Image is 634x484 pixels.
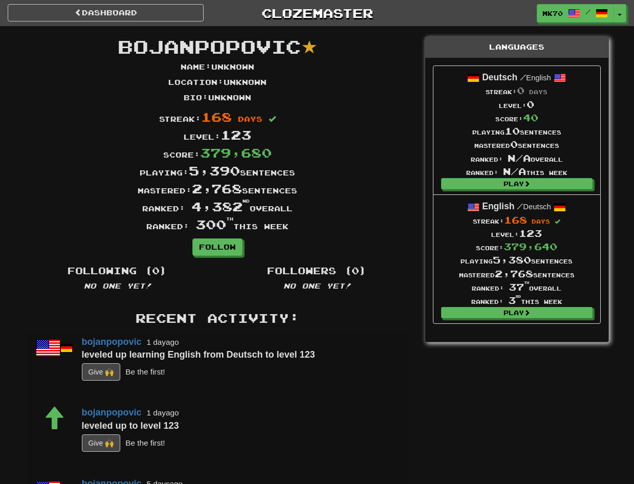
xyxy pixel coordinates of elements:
span: 5,390 [189,163,240,178]
small: Be the first! [125,367,165,376]
div: Playing: sentences [18,162,417,180]
span: 5,380 [493,254,531,266]
div: Ranked: this week [18,215,417,233]
a: Follow [192,238,243,256]
strong: leveled up to level 123 [82,421,179,431]
a: bojanpopovic [82,337,142,347]
span: 123 [519,228,542,239]
h3: Recent Activity: [26,312,409,325]
span: days [532,218,550,225]
span: 168 [504,214,527,226]
span: 4,382 [191,199,250,214]
p: Location : Unknown [168,77,267,87]
div: Streak: [459,213,575,227]
small: 1 day ago [147,408,179,417]
div: Playing sentences [466,124,567,138]
div: Level: [459,227,575,240]
div: Score: [18,144,417,162]
strong: leveled up learning English from Deutsch to level 123 [82,349,315,360]
a: Play [441,307,593,318]
div: Mastered sentences [466,138,567,151]
span: 168 [201,109,232,124]
span: / [517,202,523,211]
p: Name : Unknown [181,62,254,72]
small: English [520,74,551,82]
span: 2,768 [192,181,242,196]
a: Dashboard [8,4,204,21]
span: 0 [527,99,534,110]
span: days [238,115,263,123]
span: 0 [510,139,518,150]
div: Score: [466,111,567,124]
em: No one yet! [283,281,351,290]
span: / [585,8,591,15]
h4: Following (0) [26,266,210,276]
div: Ranked: overall [459,280,575,294]
div: Languages [425,37,608,58]
sup: th [524,281,529,284]
span: 300 [195,216,233,232]
span: 379,640 [504,241,557,252]
a: Play [441,178,593,189]
small: Be the first! [125,438,165,447]
div: Level: [466,98,567,111]
span: 40 [523,112,538,123]
div: Ranked: overall [466,151,567,165]
span: MK70 [542,9,563,18]
div: Streak: [18,108,417,126]
span: bojanpopovic [118,35,301,57]
a: Clozemaster [219,4,415,22]
div: Level: [18,126,417,144]
small: Deutsch [517,203,551,211]
span: 10 [505,125,520,137]
small: 1 day ago [147,338,179,346]
button: Give 🙌 [82,363,121,381]
span: 37 [509,281,529,293]
div: Streak: [466,84,567,97]
div: Ranked: this week [459,294,575,307]
em: No one yet! [84,281,151,290]
span: 2,768 [495,268,533,279]
div: Mastered: sentences [18,180,417,197]
div: Playing sentences [459,253,575,267]
div: Ranked: overall [18,197,417,215]
sup: th [226,216,233,222]
span: N/A [503,166,526,177]
a: bojanpopovic [82,407,142,417]
span: N/A [508,152,531,164]
span: 123 [221,127,251,142]
a: MK70 / [537,4,614,23]
sup: rd [516,295,521,298]
h4: Followers (0) [225,266,409,276]
sup: nd [243,199,250,204]
span: / [520,73,526,82]
span: 3 [508,295,521,306]
span: Streak includes today. [555,219,560,225]
p: Bio : Unknown [184,93,251,103]
span: 0 [517,85,524,96]
span: days [529,89,548,95]
strong: Deutsch [482,72,517,82]
div: Ranked: this week [466,165,567,178]
span: 379,680 [200,145,272,160]
div: Mastered sentences [459,267,575,280]
div: Score: [459,240,575,253]
strong: English [482,201,514,211]
button: Give 🙌 [82,434,121,452]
